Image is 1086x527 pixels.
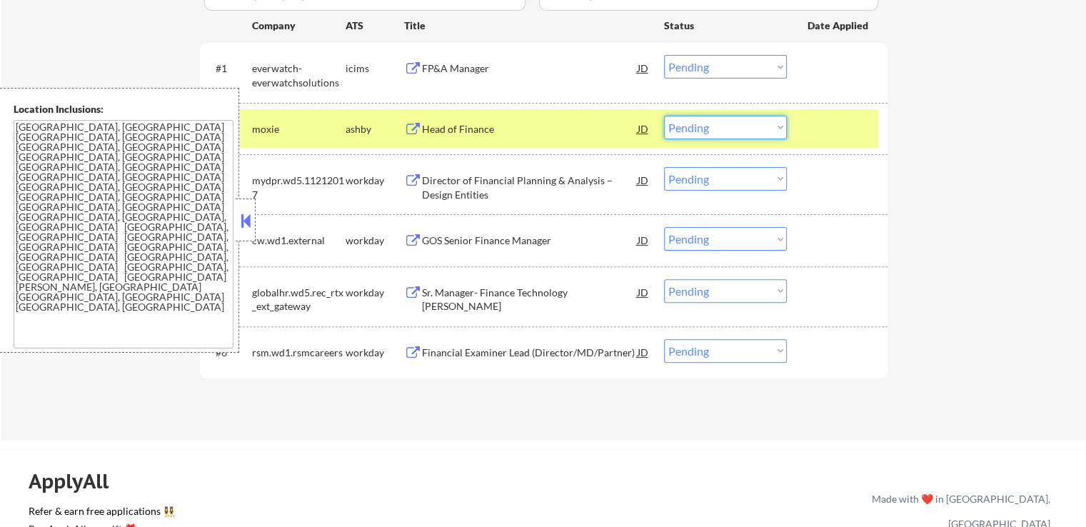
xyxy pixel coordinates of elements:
[636,279,650,305] div: JD
[346,234,404,248] div: workday
[252,346,346,360] div: rsm.wd1.rsmcareers
[422,174,638,201] div: Director of Financial Planning & Analysis – Design Entities
[252,122,346,136] div: moxie
[346,346,404,360] div: workday
[422,234,638,248] div: GOS Senior Finance Manager
[636,339,650,365] div: JD
[636,116,650,141] div: JD
[29,469,125,493] div: ApplyAll
[422,286,638,313] div: Sr. Manager- Finance Technology [PERSON_NAME]
[636,55,650,81] div: JD
[346,174,404,188] div: workday
[346,122,404,136] div: ashby
[346,19,404,33] div: ATS
[252,234,346,248] div: cw.wd1.external
[346,61,404,76] div: icims
[422,346,638,360] div: Financial Examiner Lead (Director/MD/Partner)
[422,122,638,136] div: Head of Finance
[422,61,638,76] div: FP&A Manager
[404,19,650,33] div: Title
[636,167,650,193] div: JD
[346,286,404,300] div: workday
[808,19,870,33] div: Date Applied
[252,19,346,33] div: Company
[252,174,346,201] div: mydpr.wd5.11212017
[664,12,787,38] div: Status
[252,61,346,89] div: everwatch-everwatchsolutions
[252,286,346,313] div: globalhr.wd5.rec_rtx_ext_gateway
[29,506,573,521] a: Refer & earn free applications 👯‍♀️
[14,102,233,116] div: Location Inclusions:
[636,227,650,253] div: JD
[216,61,241,76] div: #1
